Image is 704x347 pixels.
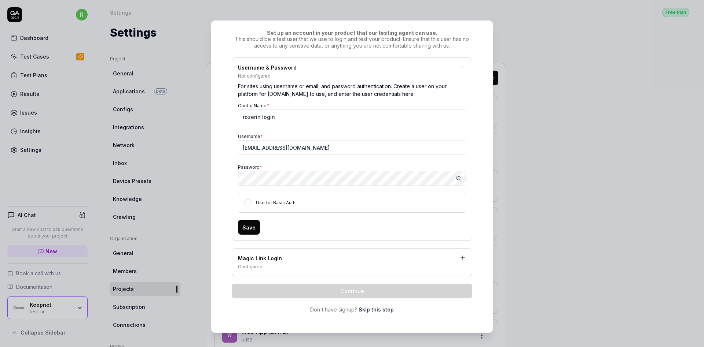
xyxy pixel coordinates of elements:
[232,284,472,298] button: Continue
[238,109,466,124] input: My Config
[238,164,262,170] label: Password
[310,306,357,313] span: Don't have signup?
[232,30,472,49] div: This should be a test user that we use to login and test your product. Ensure that this user has ...
[238,220,260,235] button: Save
[359,306,394,313] a: Skip this step
[238,254,466,264] div: Magic Link Login
[256,200,296,205] label: Use for Basic Auth
[238,264,466,270] div: Configured
[340,287,364,295] span: Continue
[267,30,437,36] span: Set up an account in your product that our testing agent can use.
[238,64,466,73] div: Username & Password
[238,73,466,79] div: Not configured
[238,103,269,108] label: Config Name
[238,79,466,101] div: For sites using username or email, and password authentication. Create a user on your platform fo...
[238,134,263,139] label: Username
